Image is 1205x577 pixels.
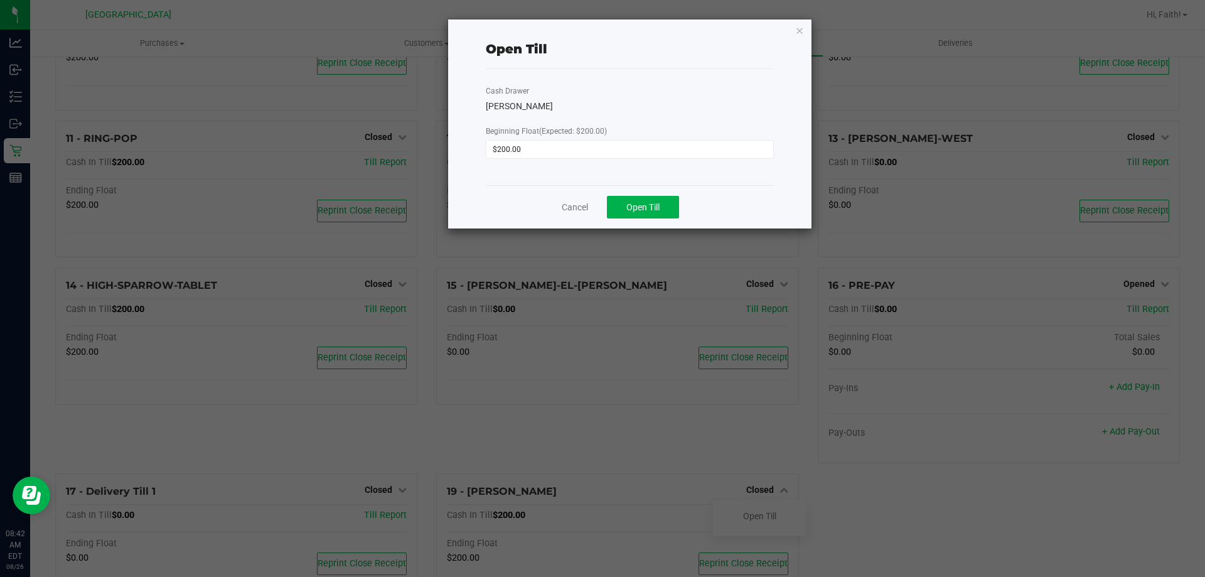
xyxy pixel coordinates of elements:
[486,100,774,113] div: [PERSON_NAME]
[607,196,679,218] button: Open Till
[626,202,660,212] span: Open Till
[486,127,607,136] span: Beginning Float
[539,127,607,136] span: (Expected: $200.00)
[486,40,547,58] div: Open Till
[13,477,50,514] iframe: Resource center
[486,85,529,97] label: Cash Drawer
[562,201,588,214] a: Cancel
